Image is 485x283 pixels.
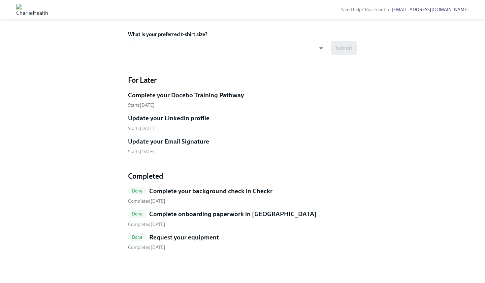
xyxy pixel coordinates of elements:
h5: Request your equipment [149,233,219,242]
span: Need help? Reach out to [341,7,469,12]
h5: Complete your Docebo Training Pathway [128,91,244,100]
span: Monday, September 15th 2025, 10:00 am [128,102,155,108]
span: Done [128,211,147,216]
h5: Complete onboarding paperwork in [GEOGRAPHIC_DATA] [149,210,317,218]
label: What is your preferred t-shirt size? [128,31,357,38]
span: Done [128,235,147,240]
span: Done [128,188,147,194]
a: Update your Email SignatureStarts[DATE] [128,137,357,155]
span: Monday, August 25th 2025, 7:41 pm [128,222,165,227]
span: Monday, September 15th 2025, 10:00 am [128,126,155,131]
a: DoneComplete your background check in Checkr Completed[DATE] [128,187,357,205]
span: Wednesday, August 20th 2025, 10:05 am [128,245,165,250]
span: Wednesday, August 20th 2025, 10:05 am [128,198,165,204]
h5: Complete your background check in Checkr [149,187,272,196]
a: Complete your Docebo Training PathwayStarts[DATE] [128,91,357,109]
a: DoneComplete onboarding paperwork in [GEOGRAPHIC_DATA] Completed[DATE] [128,210,357,228]
span: Monday, September 15th 2025, 10:00 am [128,149,155,155]
h5: Update your Linkedin profile [128,114,209,123]
h5: Update your Email Signature [128,137,209,146]
img: CharlieHealth [16,4,48,15]
h4: For Later [128,75,357,85]
a: [EMAIL_ADDRESS][DOMAIN_NAME] [392,7,469,12]
a: Update your Linkedin profileStarts[DATE] [128,114,357,132]
h4: Completed [128,171,357,181]
div: ​ [128,41,328,55]
a: DoneRequest your equipment Completed[DATE] [128,233,357,251]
